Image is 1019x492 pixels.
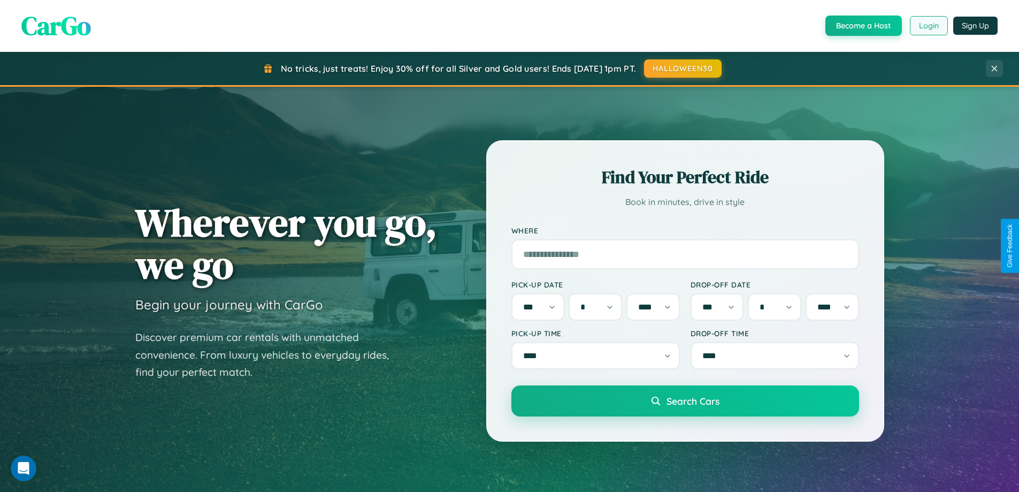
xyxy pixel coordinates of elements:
[511,385,859,417] button: Search Cars
[825,16,902,36] button: Become a Host
[910,16,948,35] button: Login
[135,329,403,381] p: Discover premium car rentals with unmatched convenience. From luxury vehicles to everyday rides, ...
[1006,224,1014,268] div: Give Feedback
[511,165,859,189] h2: Find Your Perfect Ride
[135,201,437,286] h1: Wherever you go, we go
[511,280,680,289] label: Pick-up Date
[511,329,680,338] label: Pick-up Time
[511,194,859,210] p: Book in minutes, drive in style
[644,59,722,78] button: HALLOWEEN30
[691,280,859,289] label: Drop-off Date
[953,17,998,35] button: Sign Up
[135,297,323,313] h3: Begin your journey with CarGo
[666,395,719,407] span: Search Cars
[11,456,36,481] iframe: Intercom live chat
[511,226,859,235] label: Where
[691,329,859,338] label: Drop-off Time
[21,8,91,43] span: CarGo
[281,63,636,74] span: No tricks, just treats! Enjoy 30% off for all Silver and Gold users! Ends [DATE] 1pm PT.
